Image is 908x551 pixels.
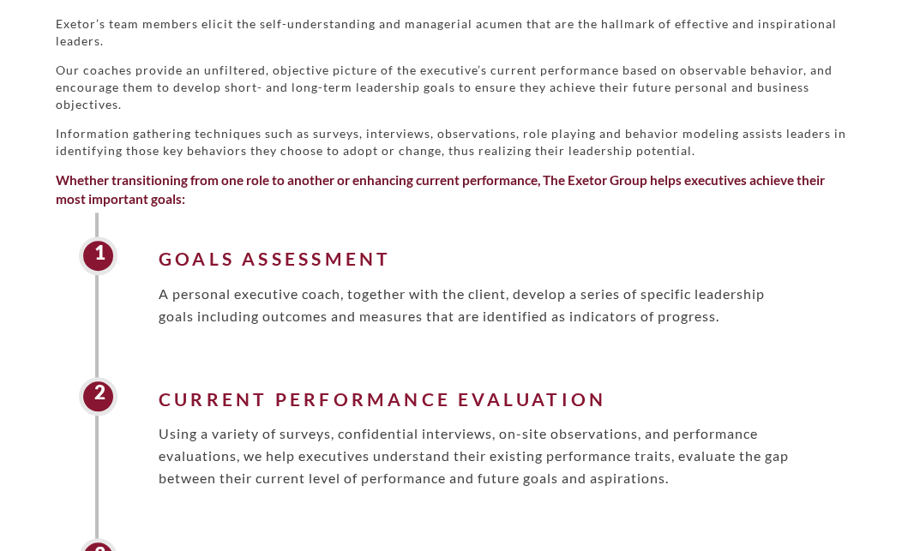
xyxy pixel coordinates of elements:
p: Using a variety of surveys, confidential interviews, on-site observations, and performance evalua... [159,422,801,488]
span: 2 [90,384,111,404]
p: A personal executive coach, together with the client, develop a series of specific leadership goa... [159,283,801,326]
h3: Current Performance Evaluation [159,389,801,409]
h3: Goals Assessment [159,249,801,268]
p: Our coaches provide an unfiltered, objective picture of the executive’s current performance based... [56,62,853,113]
h6: Whether transitioning from one role to another or enhancing current performance, The Exetor Group... [56,171,853,208]
p: Exetor’s team members elicit the self-understanding and managerial acumen that are the hallmark o... [56,15,853,50]
span: 1 [90,244,111,265]
p: Information gathering techniques such as surveys, interviews, observations, role playing and beha... [56,125,853,159]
